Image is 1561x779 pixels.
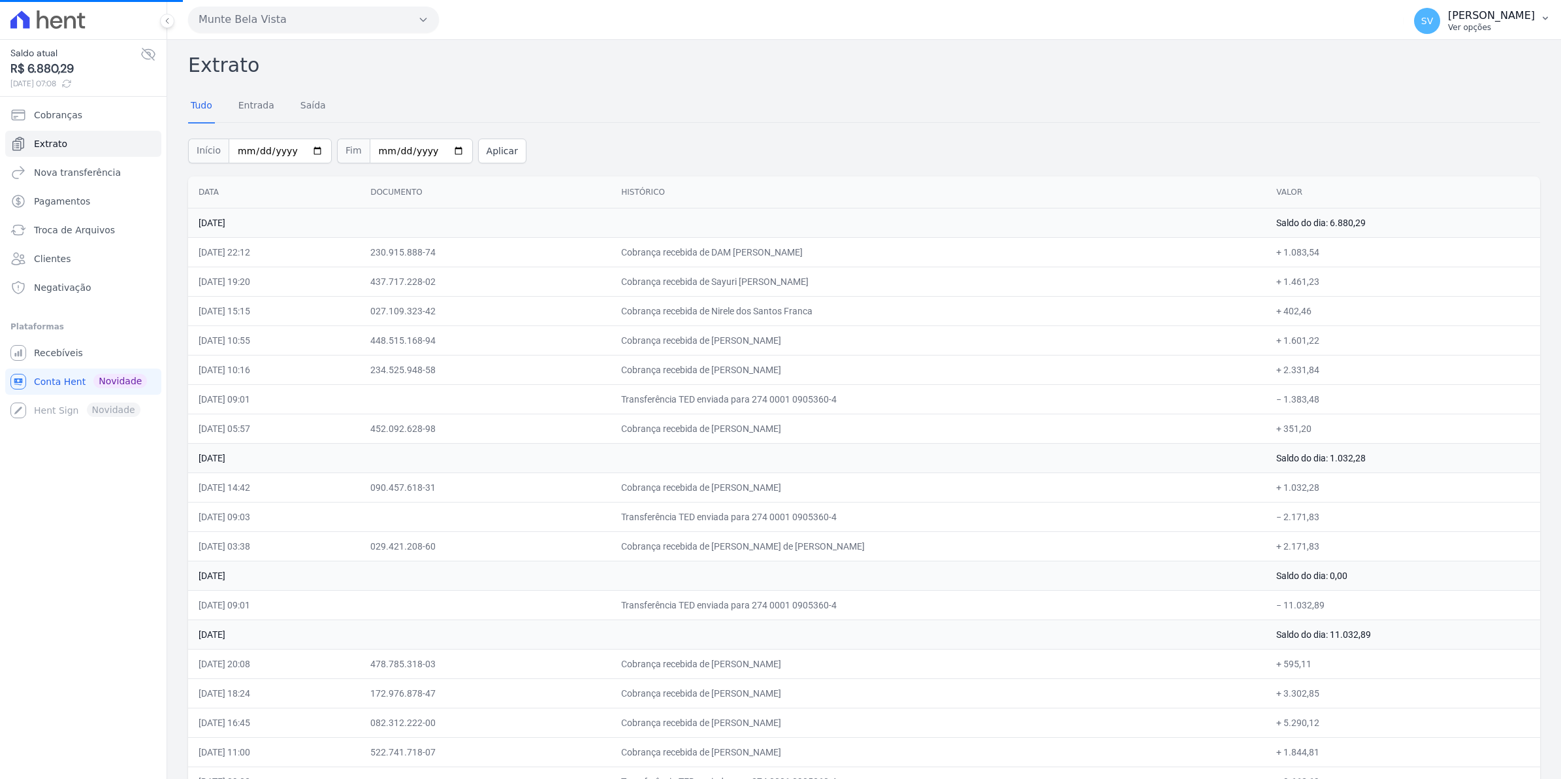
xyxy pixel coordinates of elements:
[478,139,526,163] button: Aplicar
[1266,176,1540,208] th: Valor
[5,131,161,157] a: Extrato
[611,267,1266,296] td: Cobrança recebida de Sayuri [PERSON_NAME]
[34,137,67,150] span: Extrato
[188,296,360,325] td: [DATE] 15:15
[360,267,611,296] td: 437.717.228-02
[360,531,611,561] td: 029.421.208-60
[611,472,1266,502] td: Cobrança recebida de [PERSON_NAME]
[1266,355,1540,384] td: + 2.331,84
[188,208,1266,237] td: [DATE]
[34,224,115,237] span: Troca de Arquivos
[360,237,611,267] td: 230.915.888-74
[1266,502,1540,531] td: − 2.171,83
[1448,22,1535,33] p: Ver opções
[1266,325,1540,355] td: + 1.601,22
[188,678,360,708] td: [DATE] 18:24
[611,355,1266,384] td: Cobrança recebida de [PERSON_NAME]
[188,7,439,33] button: Munte Bela Vista
[188,325,360,355] td: [DATE] 10:55
[10,319,156,335] div: Plataformas
[188,443,1266,472] td: [DATE]
[1266,384,1540,414] td: − 1.383,48
[93,374,147,388] span: Novidade
[1266,678,1540,708] td: + 3.302,85
[360,325,611,355] td: 448.515.168-94
[188,176,360,208] th: Data
[611,296,1266,325] td: Cobrança recebida de Nirele dos Santos Franca
[34,281,91,294] span: Negativação
[360,296,611,325] td: 027.109.323-42
[5,217,161,243] a: Troca de Arquivos
[188,50,1540,80] h2: Extrato
[188,620,1266,649] td: [DATE]
[611,414,1266,443] td: Cobrança recebida de [PERSON_NAME]
[1266,414,1540,443] td: + 351,20
[1404,3,1561,39] button: SV [PERSON_NAME] Ver opções
[1266,443,1540,472] td: Saldo do dia: 1.032,28
[360,708,611,737] td: 082.312.222-00
[1421,16,1433,25] span: SV
[188,531,360,561] td: [DATE] 03:38
[34,375,86,388] span: Conta Hent
[5,188,161,214] a: Pagamentos
[34,108,82,122] span: Cobranças
[5,102,161,128] a: Cobranças
[188,737,360,767] td: [DATE] 11:00
[1266,267,1540,296] td: + 1.461,23
[1266,649,1540,678] td: + 595,11
[5,369,161,395] a: Conta Hent Novidade
[1448,9,1535,22] p: [PERSON_NAME]
[611,237,1266,267] td: Cobrança recebida de DAM [PERSON_NAME]
[188,414,360,443] td: [DATE] 05:57
[337,139,370,163] span: Fim
[188,139,229,163] span: Início
[188,649,360,678] td: [DATE] 20:08
[188,237,360,267] td: [DATE] 22:12
[1266,531,1540,561] td: + 2.171,83
[611,176,1266,208] th: Histórico
[188,708,360,737] td: [DATE] 16:45
[236,90,277,124] a: Entrada
[188,561,1266,590] td: [DATE]
[5,159,161,186] a: Nova transferência
[188,267,360,296] td: [DATE] 19:20
[1266,208,1540,237] td: Saldo do dia: 6.880,29
[611,737,1266,767] td: Cobrança recebida de [PERSON_NAME]
[188,90,215,124] a: Tudo
[188,502,360,531] td: [DATE] 09:03
[1266,561,1540,590] td: Saldo do dia: 0,00
[611,531,1266,561] td: Cobrança recebida de [PERSON_NAME] de [PERSON_NAME]
[360,678,611,708] td: 172.976.878-47
[360,472,611,502] td: 090.457.618-31
[10,102,156,423] nav: Sidebar
[1266,237,1540,267] td: + 1.083,54
[611,325,1266,355] td: Cobrança recebida de [PERSON_NAME]
[1266,296,1540,325] td: + 402,46
[298,90,329,124] a: Saída
[611,649,1266,678] td: Cobrança recebida de [PERSON_NAME]
[34,195,90,208] span: Pagamentos
[34,252,71,265] span: Clientes
[611,384,1266,414] td: Transferência TED enviada para 274 0001 0905360-4
[5,340,161,366] a: Recebíveis
[611,590,1266,620] td: Transferência TED enviada para 274 0001 0905360-4
[360,649,611,678] td: 478.785.318-03
[10,46,140,60] span: Saldo atual
[360,414,611,443] td: 452.092.628-98
[360,176,611,208] th: Documento
[188,384,360,414] td: [DATE] 09:01
[34,166,121,179] span: Nova transferência
[188,590,360,620] td: [DATE] 09:01
[360,355,611,384] td: 234.525.948-58
[5,246,161,272] a: Clientes
[611,678,1266,708] td: Cobrança recebida de [PERSON_NAME]
[1266,590,1540,620] td: − 11.032,89
[188,355,360,384] td: [DATE] 10:16
[360,737,611,767] td: 522.741.718-07
[5,274,161,301] a: Negativação
[10,60,140,78] span: R$ 6.880,29
[10,78,140,90] span: [DATE] 07:08
[1266,472,1540,502] td: + 1.032,28
[34,346,83,359] span: Recebíveis
[611,708,1266,737] td: Cobrança recebida de [PERSON_NAME]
